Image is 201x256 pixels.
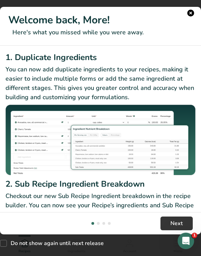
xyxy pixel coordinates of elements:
[160,217,193,230] button: Next
[5,65,196,102] p: You can now add duplicate ingredients to your recipes, making it easier to include multiple forms...
[8,28,193,37] p: Here's what you missed while you were away.
[5,105,196,175] img: Duplicate Ingredients
[192,233,197,238] span: 1
[5,191,196,219] p: Checkout our new Sub Recipe Ingredient breakdown in the recipe builder. You can now see your Reci...
[7,240,104,247] span: Do not show again until next release
[5,51,196,63] h2: 1. Duplicate Ingredients
[5,178,196,190] h2: 2. Sub Recipe Ingredient Breakdown
[178,233,194,249] iframe: Intercom live chat
[8,12,193,28] h1: Welcome back, More!
[170,219,183,228] span: Next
